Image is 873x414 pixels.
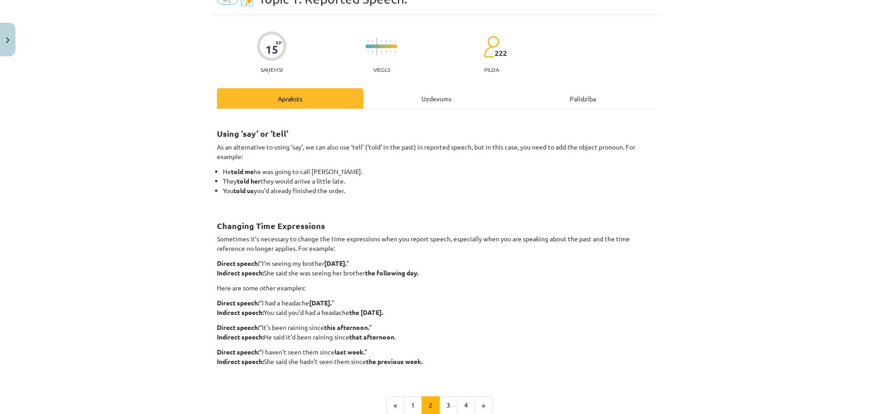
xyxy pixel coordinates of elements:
p: pilda [484,66,499,73]
p: “It’s been raining since ” He said it’d been raining since . [217,323,656,342]
img: icon-short-line-57e1e144782c952c97e751825c79c345078a6d821885a25fce030b3d8c18986b.svg [367,50,368,53]
p: “I haven’t seen them since ” She said she hadn’t seen them since [217,347,656,376]
li: They they would arrive a little late. [223,176,656,186]
img: icon-short-line-57e1e144782c952c97e751825c79c345078a6d821885a25fce030b3d8c18986b.svg [367,40,368,42]
img: students-c634bb4e5e11cddfef0936a35e636f08e4e9abd3cc4e673bd6f9a4125e45ecb1.svg [483,35,499,58]
img: icon-short-line-57e1e144782c952c97e751825c79c345078a6d821885a25fce030b3d8c18986b.svg [381,50,382,53]
div: 15 [266,43,278,56]
img: icon-short-line-57e1e144782c952c97e751825c79c345078a6d821885a25fce030b3d8c18986b.svg [386,40,386,42]
strong: Using ‘say’ or ‘tell’ [217,128,288,139]
p: Sometimes it’s necessary to change the time expressions when you report speech, especially when y... [217,234,656,253]
img: icon-short-line-57e1e144782c952c97e751825c79c345078a6d821885a25fce030b3d8c18986b.svg [372,50,373,53]
img: icon-close-lesson-0947bae3869378f0d4975bcd49f059093ad1ed9edebbc8119c70593378902aed.svg [6,37,10,43]
span: XP [276,40,281,45]
strong: [DATE]. [309,299,331,307]
strong: Direct speech: [217,323,259,331]
p: Saņemsi [257,66,286,73]
strong: told her [237,177,261,185]
strong: this afternoon. [324,323,369,331]
img: icon-short-line-57e1e144782c952c97e751825c79c345078a6d821885a25fce030b3d8c18986b.svg [386,50,386,53]
strong: that afternoon [349,333,394,341]
strong: the following day. [365,269,418,277]
p: As an alternative to using ‘say’, we can also use ‘tell’ (‘told’ in the past) in reported speech,... [217,142,656,161]
strong: Direct speech: [217,259,259,267]
p: “I’m seeing my brother ” She said she was seeing her brother [217,259,656,278]
span: 222 [495,49,507,57]
strong: the previous week. [366,357,422,365]
div: Uzdevums [363,88,510,109]
img: icon-short-line-57e1e144782c952c97e751825c79c345078a6d821885a25fce030b3d8c18986b.svg [395,50,396,53]
div: Palīdzība [510,88,656,109]
strong: Indirect speech: [217,357,264,365]
strong: last week. [335,348,365,356]
strong: told me [231,167,254,175]
img: icon-short-line-57e1e144782c952c97e751825c79c345078a6d821885a25fce030b3d8c18986b.svg [381,40,382,42]
p: Viegls [373,66,390,73]
strong: Indirect speech: [217,269,264,277]
img: icon-short-line-57e1e144782c952c97e751825c79c345078a6d821885a25fce030b3d8c18986b.svg [390,40,391,42]
img: icon-short-line-57e1e144782c952c97e751825c79c345078a6d821885a25fce030b3d8c18986b.svg [395,40,396,42]
strong: Direct speech: [217,348,259,356]
strong: told us [233,186,254,195]
strong: Indirect speech: [217,333,264,341]
strong: the [DATE]. [349,308,383,316]
p: Here are some other examples: [217,283,656,293]
li: You you’d already finished the order. [223,186,656,205]
strong: Indirect speech: [217,308,264,316]
strong: [DATE]. [324,259,346,267]
li: He he was going to call [PERSON_NAME]. [223,167,656,176]
div: Apraksts [217,88,363,109]
img: icon-short-line-57e1e144782c952c97e751825c79c345078a6d821885a25fce030b3d8c18986b.svg [390,50,391,53]
img: icon-short-line-57e1e144782c952c97e751825c79c345078a6d821885a25fce030b3d8c18986b.svg [372,40,373,42]
p: “I had a headache ” You said you’d had a headache [217,298,656,317]
strong: Changing Time Expressions [217,220,325,231]
strong: Direct speech: [217,299,259,307]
